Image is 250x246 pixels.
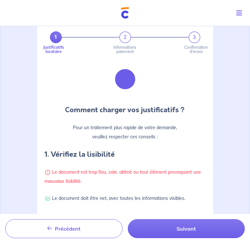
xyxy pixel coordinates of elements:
label: Justificatifs locataire [50,46,58,54]
a: 1 [50,31,62,43]
p: Le document est trop flou, sale, abîmé ou tout élément provoquant une mauvaise lisibilité. [45,167,206,186]
p: Pour un traitement plus rapide de votre demande, veuillez respecter ces conseils : [45,123,206,141]
label: Confirmation d'envoi [192,46,200,54]
span: Précédent [55,225,80,232]
button: Toggle navigation [231,5,250,22]
img: illu_list_justif.svg [108,61,143,97]
img: Cautioneo [121,7,129,19]
img: Warning [45,169,51,175]
button: Suivant [128,219,245,238]
img: Check [45,196,51,202]
p: Comment charger vos justificatifs ? [45,105,206,115]
h4: 1. Vérifiez la lisibilité [45,149,206,160]
button: Précédent [5,219,123,238]
p: Le document doit être net, avec toutes les informations visibles. Le document doit être pris avec... [45,194,206,230]
label: Informations paiement [121,46,129,54]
